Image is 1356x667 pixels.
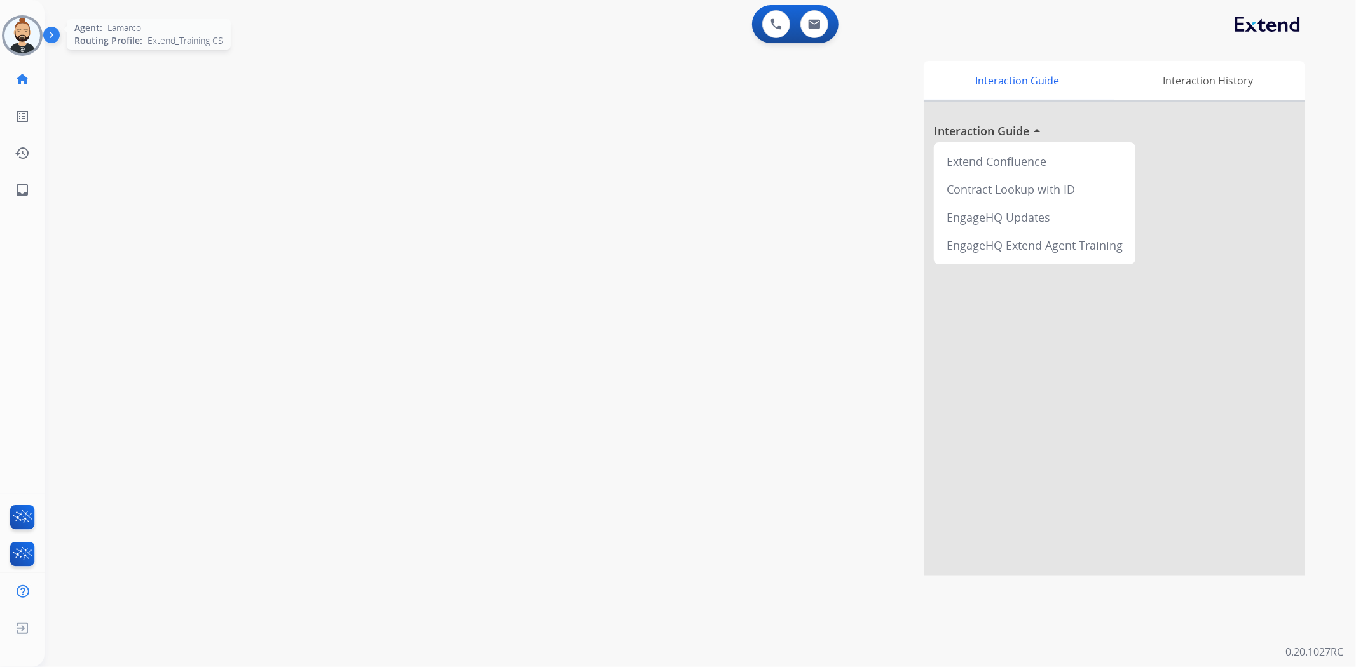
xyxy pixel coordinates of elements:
mat-icon: history [15,145,30,161]
mat-icon: home [15,72,30,87]
span: Extend_Training CS [147,34,223,47]
div: Extend Confluence [939,147,1130,175]
img: avatar [4,18,40,53]
div: Contract Lookup with ID [939,175,1130,203]
span: Lamarco [107,22,141,34]
p: 0.20.1027RC [1285,644,1343,659]
span: Agent: [74,22,102,34]
div: EngageHQ Updates [939,203,1130,231]
div: Interaction History [1111,61,1305,100]
div: EngageHQ Extend Agent Training [939,231,1130,259]
mat-icon: list_alt [15,109,30,124]
mat-icon: inbox [15,182,30,198]
span: Routing Profile: [74,34,142,47]
div: Interaction Guide [924,61,1111,100]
